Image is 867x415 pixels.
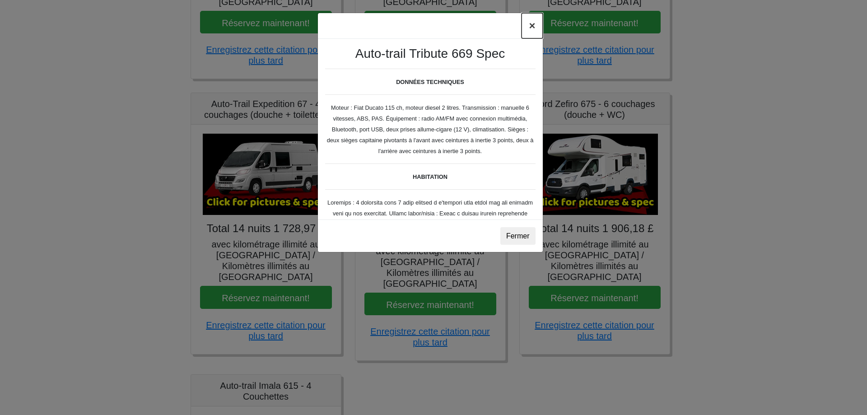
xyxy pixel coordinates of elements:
[500,227,536,245] button: Fermer
[325,199,535,368] font: Loremips : 4 dolorsita cons 7 adip elitsed d e'tempori utla etdol mag ali enimadm veni qu nos exe...
[396,79,464,85] font: DONNÉES TECHNIQUES
[506,232,530,240] font: Fermer
[327,104,534,154] font: Moteur : Fiat Ducato 115 ch, moteur diesel 2 litres. Transmission : manuelle 6 vitesses, ABS, PAS...
[522,13,542,38] button: ×
[529,19,535,32] font: ×
[413,173,447,180] font: HABITATION
[355,47,505,61] font: Auto-trail Tribute 669 Spec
